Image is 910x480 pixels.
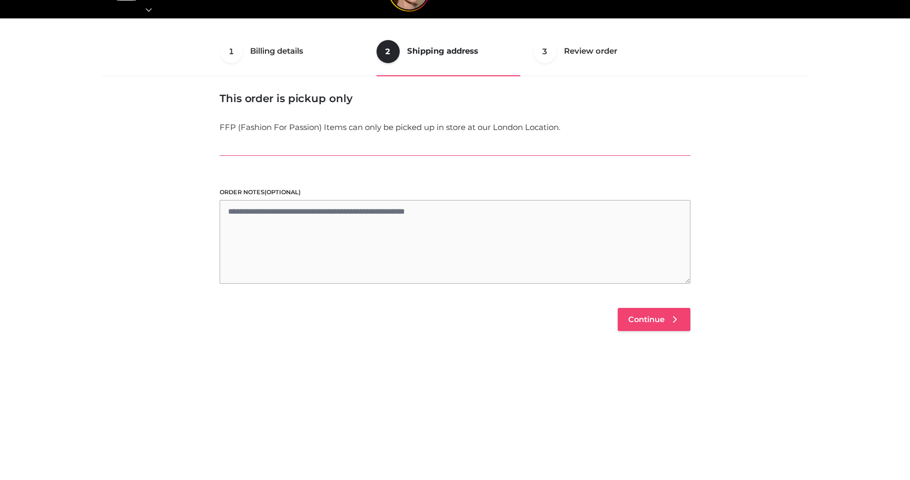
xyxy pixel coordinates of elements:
p: FFP (Fashion For Passion) Items can only be picked up in store at our London Location. [220,121,690,134]
a: Continue [618,308,690,331]
h3: This order is pickup only [220,92,690,105]
label: Order notes [220,187,690,197]
span: (optional) [264,188,301,196]
span: Continue [628,315,665,324]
